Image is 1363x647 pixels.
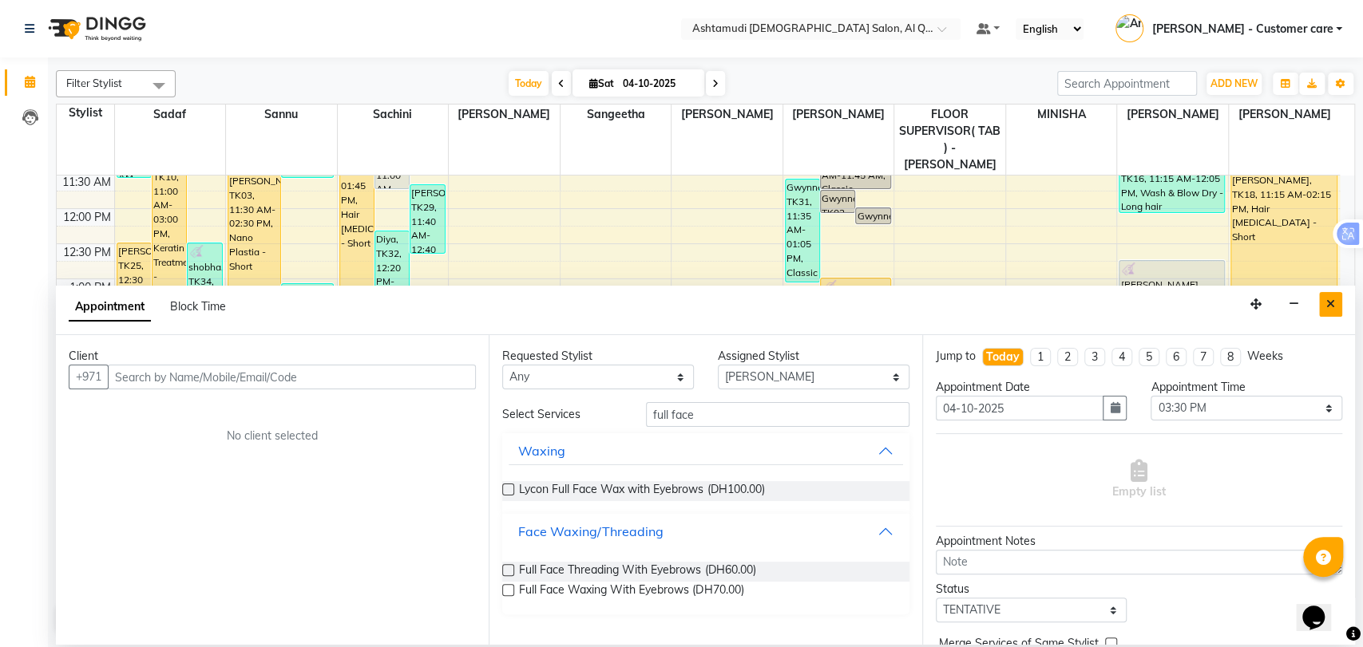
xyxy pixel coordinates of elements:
[1057,71,1197,96] input: Search Appointment
[1119,156,1224,212] div: [PERSON_NAME], TK16, 11:15 AM-12:05 PM, Wash & Blow Dry - Long hair
[1206,73,1262,95] button: ADD NEW
[561,105,672,124] span: Sangeetha
[936,379,1127,396] div: Appointment Date
[1117,105,1228,124] span: [PERSON_NAME]
[1119,261,1224,328] div: [PERSON_NAME], TK21, 12:45 PM-01:45 PM, Creative Hair Cut
[519,582,743,602] span: Full Face Waxing With Eyebrows (DH70.00)
[1166,348,1187,366] li: 6
[226,105,337,124] span: Sannu
[1006,105,1117,124] span: MINISHA
[338,105,449,124] span: Sachini
[1139,348,1159,366] li: 5
[786,180,819,282] div: Gwynne, TK31, 11:35 AM-01:05 PM, Classic Manicure,Classic Pedicure
[69,348,476,365] div: Client
[1151,21,1333,37] span: [PERSON_NAME] - Customer care
[60,244,114,261] div: 12:30 PM
[1112,460,1166,500] span: Empty list
[1151,379,1342,396] div: Appointment Time
[108,365,476,389] input: Search by Name/Mobile/Email/Code
[41,6,150,51] img: logo
[59,174,114,191] div: 11:30 AM
[672,105,783,124] span: [PERSON_NAME]
[115,105,226,124] span: Sadaf
[66,279,114,296] div: 1:00 PM
[188,243,221,322] div: shobha, TK34, 12:30 PM-01:40 PM, Roots Color - [MEDICAL_DATA] Free
[1229,105,1340,124] span: [PERSON_NAME]
[410,185,444,253] div: [PERSON_NAME], TK29, 11:40 AM-12:40 PM, Wash & Blow Dry - Medium hair
[228,173,280,381] div: [PERSON_NAME], TK03, 11:30 AM-02:30 PM, Nano Plastia - Short
[57,105,114,121] div: Stylist
[783,105,894,124] span: [PERSON_NAME]
[646,402,909,427] input: Search by service name
[894,105,1005,175] span: FLOOR SUPERVISOR( TAB ) -[PERSON_NAME]
[66,77,122,89] span: Filter Stylist
[1115,14,1143,42] img: Anila Thomas - Customer care
[518,522,664,541] div: Face Waxing/Threading
[1030,348,1051,366] li: 1
[519,562,755,582] span: Full Face Threading With Eyebrows (DH60.00)
[170,299,226,314] span: Block Time
[1231,156,1337,363] div: [PERSON_NAME], TK18, 11:15 AM-02:15 PM, Hair [MEDICAL_DATA] - Short
[936,348,976,365] div: Jump to
[509,517,902,546] button: Face Waxing/Threading
[60,209,114,226] div: 12:00 PM
[718,348,909,365] div: Assigned Stylist
[821,278,890,357] div: SABEENA, TK26, 01:00 PM-02:10 PM, Roots Color - [MEDICAL_DATA] Free
[69,293,151,322] span: Appointment
[1319,292,1342,317] button: Close
[502,348,694,365] div: Requested Stylist
[449,105,560,124] span: [PERSON_NAME]
[117,243,151,322] div: [PERSON_NAME], TK25, 12:30 PM-01:40 PM, Roots Color - [MEDICAL_DATA] Free
[1247,348,1283,365] div: Weeks
[107,428,438,444] div: No client selected
[509,436,902,465] button: Waxing
[375,231,409,287] div: Diya, TK32, 12:20 PM-01:10 PM, Wash & Blow Dry - Long hair
[509,71,549,96] span: Today
[282,284,334,375] div: Gwynne, TK31, 01:05 PM-02:25 PM, Eyebrow Threading,Upper Lip Waxing,Hair Trim With Wash
[490,406,634,423] div: Select Services
[986,349,1020,365] div: Today
[340,121,374,328] div: [PERSON_NAME], TK04, 10:45 AM-01:45 PM, Hair [MEDICAL_DATA] - Short
[1057,348,1078,366] li: 2
[153,139,186,416] div: thaiba, TK10, 11:00 AM-03:00 PM, Keratin Treatment - Medium
[585,77,618,89] span: Sat
[519,481,764,501] span: Lycon Full Face Wax with Eyebrows (DH100.00)
[936,533,1342,550] div: Appointment Notes
[821,191,854,212] div: Gwynne, TK02, 11:45 AM-12:05 PM, Eyebrow Threading
[936,581,1127,598] div: Status
[69,365,109,389] button: +971
[936,396,1104,420] input: yyyy-mm-dd
[1210,77,1258,89] span: ADD NEW
[1084,348,1105,366] li: 3
[1220,348,1241,366] li: 8
[856,208,890,223] div: Gwynne, TK02, 12:00 PM-12:15 PM, Upper Lip Threading
[1193,348,1214,366] li: 7
[618,72,698,96] input: 2025-10-04
[1296,583,1347,631] iframe: chat widget
[1111,348,1132,366] li: 4
[518,441,565,460] div: Waxing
